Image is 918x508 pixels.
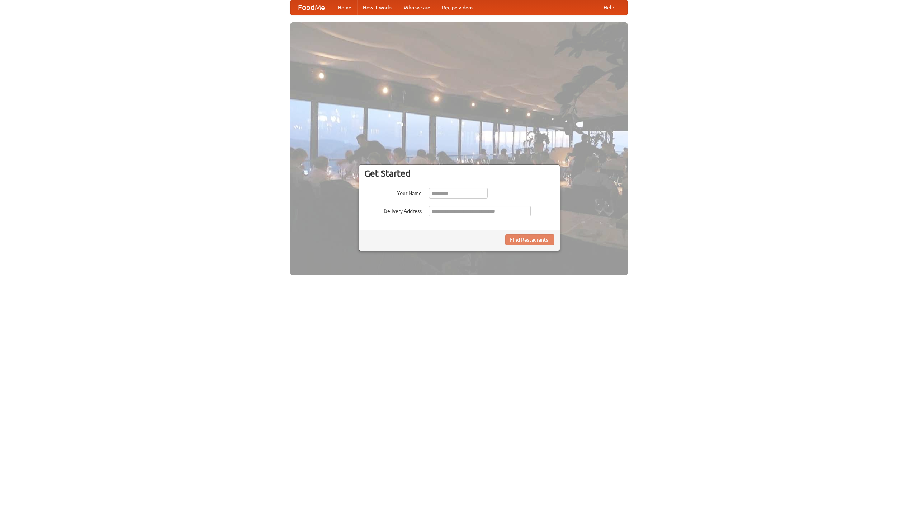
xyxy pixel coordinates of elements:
a: Who we are [398,0,436,15]
label: Delivery Address [364,206,422,215]
a: Home [332,0,357,15]
a: Help [598,0,620,15]
button: Find Restaurants! [505,234,554,245]
a: Recipe videos [436,0,479,15]
label: Your Name [364,188,422,197]
a: FoodMe [291,0,332,15]
a: How it works [357,0,398,15]
h3: Get Started [364,168,554,179]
